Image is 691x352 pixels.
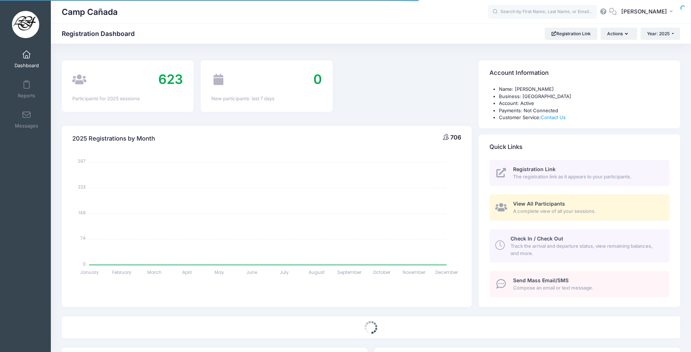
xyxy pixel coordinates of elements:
span: [PERSON_NAME] [621,8,667,16]
a: Registration Link [545,28,597,40]
tspan: January [80,269,99,275]
li: Customer Service: [499,114,670,121]
a: Messages [9,107,44,132]
button: [PERSON_NAME] [617,4,680,20]
tspan: 74 [81,235,86,241]
span: Check In / Check Out [511,235,563,242]
span: Compose an email or text message. [513,284,661,292]
span: View All Participants [513,201,565,207]
li: Payments: Not Connected [499,107,670,114]
span: Send Mass Email/SMS [513,277,569,283]
h1: Registration Dashboard [62,30,141,37]
tspan: December [435,269,458,275]
tspan: 297 [78,158,86,164]
tspan: March [147,269,162,275]
a: Check In / Check Out Track the arrival and departure status, view remaining balances, and more. [489,229,670,263]
span: A complete view of all your sessions. [513,208,661,215]
tspan: September [337,269,362,275]
tspan: July [280,269,289,275]
a: Dashboard [9,46,44,72]
span: 623 [158,71,183,87]
tspan: August [309,269,325,275]
tspan: 223 [78,184,86,190]
li: Account: Active [499,100,670,107]
span: Year: 2025 [647,31,670,36]
h1: Camp Cañada [62,4,118,20]
span: Messages [15,123,38,129]
h4: 2025 Registrations by Month [72,128,155,149]
span: Dashboard [15,62,39,69]
span: Registration Link [513,166,556,172]
button: Year: 2025 [641,28,680,40]
tspan: April [182,269,192,275]
tspan: February [113,269,132,275]
span: Reports [18,93,35,99]
tspan: November [403,269,426,275]
a: Reports [9,77,44,102]
span: 706 [450,134,461,141]
tspan: 149 [79,209,86,215]
span: The registration link as it appears to your participants. [513,173,661,181]
img: Camp Cañada [12,11,39,38]
a: Registration Link The registration link as it appears to your participants. [489,160,670,186]
span: Track the arrival and departure status, view remaining balances, and more. [511,243,661,257]
div: New participants: last 7 days [211,95,322,102]
h4: Quick Links [489,137,523,157]
tspan: October [373,269,391,275]
div: Participants for 2025 sessions [72,95,183,102]
tspan: 0 [83,260,86,267]
tspan: June [247,269,257,275]
span: 0 [313,71,322,87]
a: Send Mass Email/SMS Compose an email or text message. [489,271,670,298]
input: Search by First Name, Last Name, or Email... [488,5,597,19]
li: Business: [GEOGRAPHIC_DATA] [499,93,670,100]
li: Name: [PERSON_NAME] [499,86,670,93]
button: Actions [601,28,637,40]
a: View All Participants A complete view of all your sessions. [489,194,670,221]
h4: Account Information [489,63,549,84]
a: Contact Us [541,114,566,120]
tspan: May [215,269,224,275]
